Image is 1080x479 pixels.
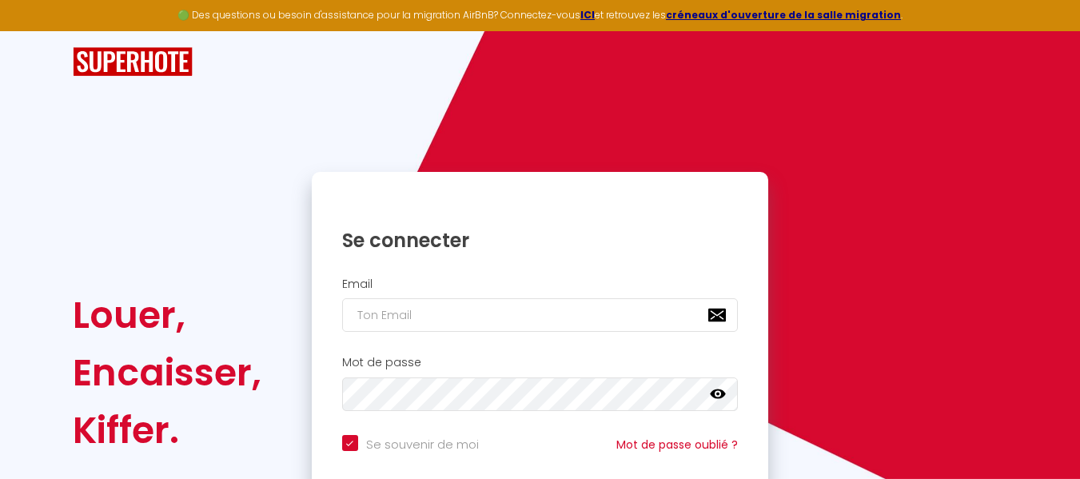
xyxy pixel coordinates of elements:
[342,228,739,253] h1: Se connecter
[342,356,739,369] h2: Mot de passe
[342,298,739,332] input: Ton Email
[73,286,261,344] div: Louer,
[666,8,901,22] a: créneaux d'ouverture de la salle migration
[73,47,193,77] img: SuperHote logo
[342,277,739,291] h2: Email
[73,344,261,401] div: Encaisser,
[616,437,738,453] a: Mot de passe oublié ?
[580,8,595,22] a: ICI
[73,401,261,459] div: Kiffer.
